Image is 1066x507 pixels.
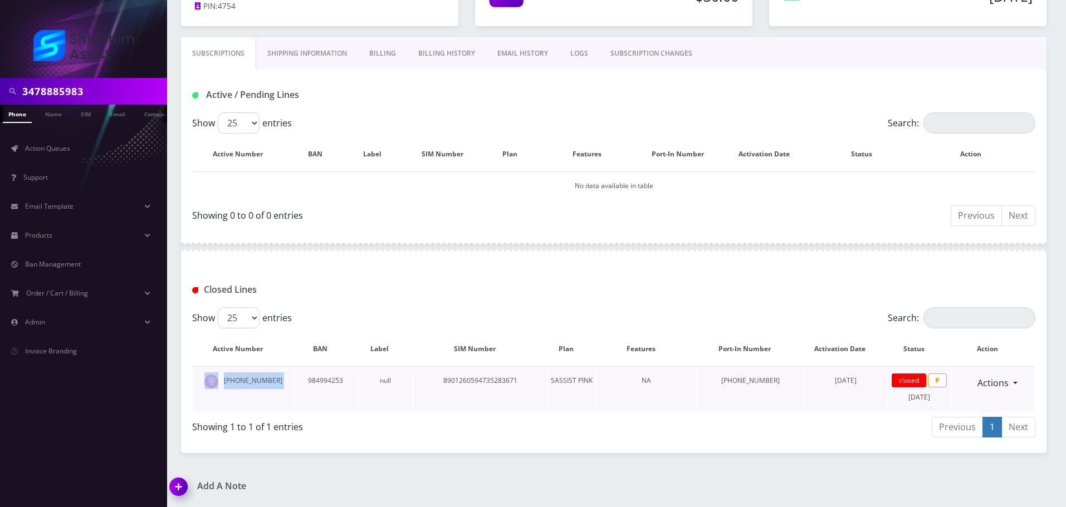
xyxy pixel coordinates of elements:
[181,37,256,70] a: Subscriptions
[170,481,605,491] a: Add A Note
[192,112,292,134] label: Show entries
[359,333,412,365] th: Label: activate to sort column ascending
[486,37,559,70] a: EMAIL HISTORY
[256,37,358,70] a: Shipping Information
[192,287,198,293] img: Closed Lines
[192,90,462,100] h1: Active / Pending Lines
[723,138,816,170] th: Activation Date: activate to sort column ascending
[25,201,74,211] span: Email Template
[294,366,358,411] td: 984994253
[835,376,857,385] span: [DATE]
[104,105,131,122] a: Email
[409,138,488,170] th: SIM Number: activate to sort column ascending
[22,81,164,102] input: Search in Company
[413,366,547,411] td: 8901260594735283671
[25,317,45,327] span: Admin
[951,205,1002,226] a: Previous
[923,307,1035,328] input: Search:
[204,375,218,388] img: t_img.png
[888,112,1035,134] label: Search:
[192,307,292,328] label: Show entries
[407,37,486,70] a: Billing History
[970,372,1016,393] a: Actions
[1001,417,1035,437] a: Next
[348,138,408,170] th: Label: activate to sort column ascending
[25,144,70,153] span: Action Queues
[218,1,236,11] span: 4754
[548,333,595,365] th: Plan: activate to sort column ascending
[1001,205,1035,226] a: Next
[294,138,347,170] th: BAN: activate to sort column ascending
[193,171,1034,200] td: No data available in table
[888,333,951,365] th: Status: activate to sort column ascending
[193,366,293,411] td: [PHONE_NUMBER]
[543,138,643,170] th: Features: activate to sort column ascending
[923,112,1035,134] input: Search:
[952,333,1034,365] th: Action : activate to sort column ascending
[358,37,407,70] a: Billing
[489,138,542,170] th: Plan: activate to sort column ascending
[218,307,260,328] select: Showentries
[75,105,96,122] a: SIM
[888,366,951,411] td: [DATE]
[25,259,81,269] span: Ban Management
[25,230,52,240] span: Products
[697,366,803,411] td: [PHONE_NUMBER]
[193,333,293,365] th: Active Number: activate to sort column descending
[294,333,358,365] th: BAN: activate to sort column ascending
[195,1,218,12] a: PIN:
[918,138,1034,170] th: Action: activate to sort column ascending
[982,417,1002,437] a: 1
[697,333,803,365] th: Port-In Number: activate to sort column ascending
[596,366,696,411] td: NA
[413,333,547,365] th: SIM Number: activate to sort column ascending
[139,105,176,122] a: Company
[192,92,198,99] img: Active / Pending Lines
[596,333,696,365] th: Features: activate to sort column ascending
[559,37,599,70] a: LOGS
[26,288,88,298] span: Order / Cart / Billing
[599,37,703,70] a: SUBSCRIPTION CHANGES
[928,373,947,387] span: P
[192,204,605,222] div: Showing 0 to 0 of 0 entries
[193,138,293,170] th: Active Number: activate to sort column ascending
[932,417,983,437] a: Previous
[40,105,67,122] a: Name
[192,284,462,295] h1: Closed Lines
[548,366,595,411] td: SASSIST PINK
[892,373,926,387] span: closed
[25,346,77,356] span: Invoice Branding
[218,112,260,134] select: Showentries
[888,307,1035,328] label: Search:
[33,30,134,61] img: Shluchim Assist
[644,138,723,170] th: Port-In Number: activate to sort column ascending
[192,416,605,434] div: Showing 1 to 1 of 1 entries
[23,173,48,182] span: Support
[817,138,917,170] th: Status: activate to sort column ascending
[804,333,887,365] th: Activation Date: activate to sort column ascending
[3,105,32,123] a: Phone
[359,366,412,411] td: null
